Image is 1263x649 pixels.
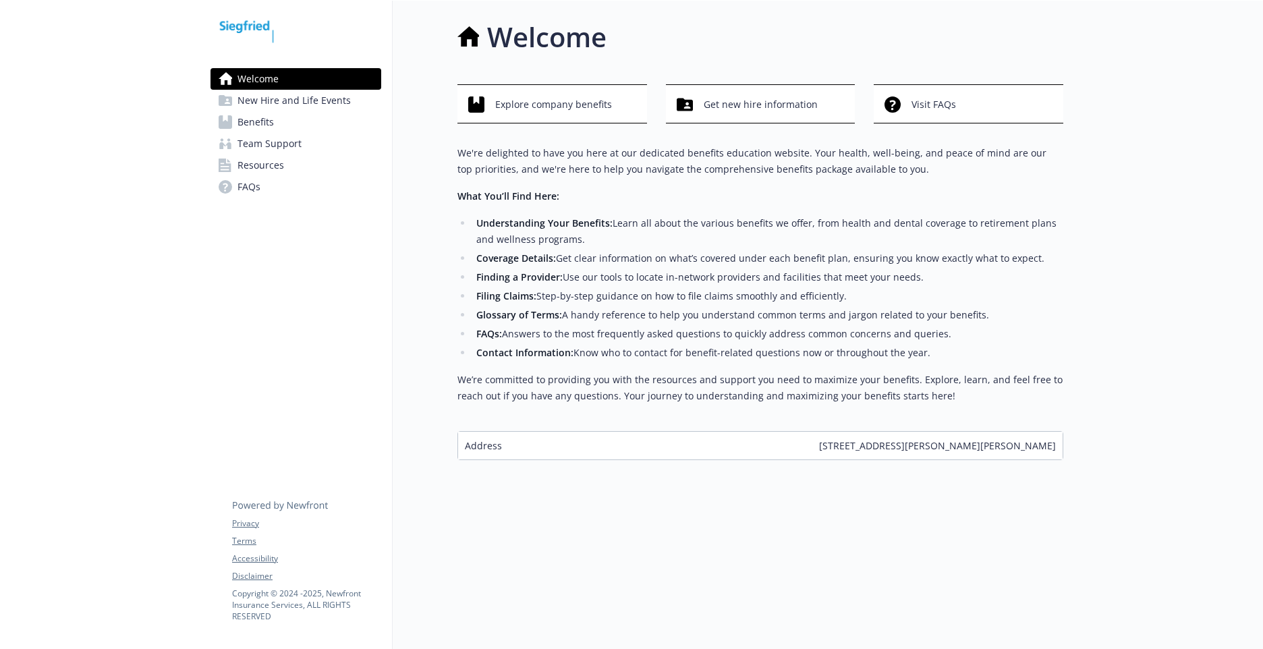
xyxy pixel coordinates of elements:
a: Terms [232,535,381,547]
span: Visit FAQs [911,92,956,117]
a: Disclaimer [232,570,381,582]
span: FAQs [237,176,260,198]
li: Know who to contact for benefit-related questions now or throughout the year. [472,345,1063,361]
button: Get new hire information [666,84,855,123]
strong: FAQs: [476,327,502,340]
span: Explore company benefits [495,92,612,117]
a: Welcome [210,68,381,90]
button: Explore company benefits [457,84,647,123]
span: Welcome [237,68,279,90]
p: We're delighted to have you here at our dedicated benefits education website. Your health, well-b... [457,145,1063,177]
a: Resources [210,154,381,176]
strong: Understanding Your Benefits: [476,217,613,229]
span: Team Support [237,133,302,154]
a: FAQs [210,176,381,198]
a: Benefits [210,111,381,133]
a: Accessibility [232,553,381,565]
span: Address [465,439,502,453]
li: Use our tools to locate in-network providers and facilities that meet your needs. [472,269,1063,285]
p: We’re committed to providing you with the resources and support you need to maximize your benefit... [457,372,1063,404]
p: Copyright © 2024 - 2025 , Newfront Insurance Services, ALL RIGHTS RESERVED [232,588,381,622]
li: Answers to the most frequently asked questions to quickly address common concerns and queries. [472,326,1063,342]
button: Visit FAQs [874,84,1063,123]
strong: What You’ll Find Here: [457,190,559,202]
h1: Welcome [487,17,607,57]
span: [STREET_ADDRESS][PERSON_NAME][PERSON_NAME] [819,439,1056,453]
li: Learn all about the various benefits we offer, from health and dental coverage to retirement plan... [472,215,1063,248]
a: New Hire and Life Events [210,90,381,111]
span: Benefits [237,111,274,133]
span: New Hire and Life Events [237,90,351,111]
span: Get new hire information [704,92,818,117]
span: Resources [237,154,284,176]
strong: Glossary of Terms: [476,308,562,321]
li: A handy reference to help you understand common terms and jargon related to your benefits. [472,307,1063,323]
li: Get clear information on what’s covered under each benefit plan, ensuring you know exactly what t... [472,250,1063,266]
a: Team Support [210,133,381,154]
a: Privacy [232,517,381,530]
strong: Filing Claims: [476,289,536,302]
strong: Coverage Details: [476,252,556,264]
strong: Contact Information: [476,346,573,359]
li: Step-by-step guidance on how to file claims smoothly and efficiently. [472,288,1063,304]
strong: Finding a Provider: [476,271,563,283]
